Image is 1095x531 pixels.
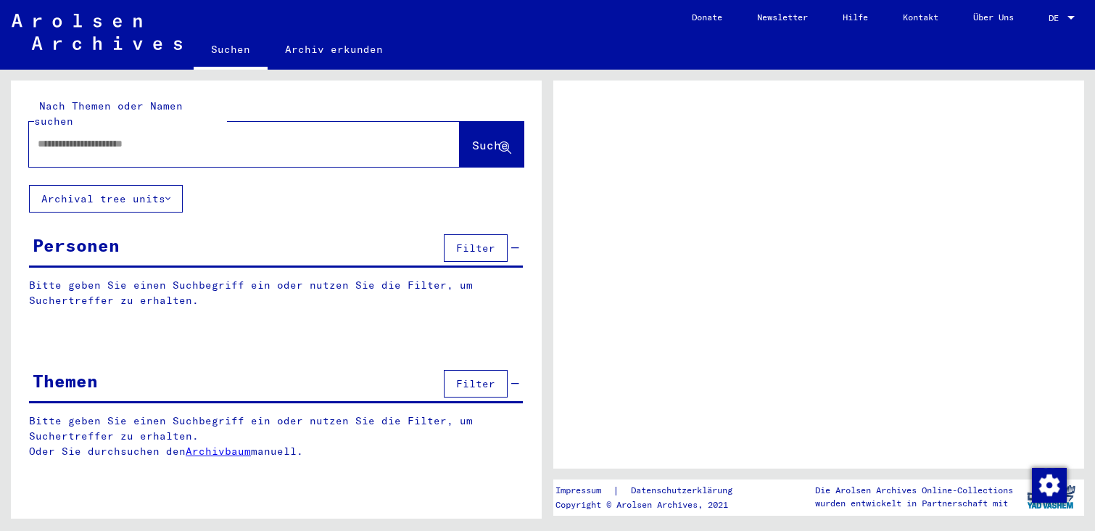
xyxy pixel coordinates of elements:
[555,483,613,498] a: Impressum
[29,413,524,459] p: Bitte geben Sie einen Suchbegriff ein oder nutzen Sie die Filter, um Suchertreffer zu erhalten. O...
[34,99,183,128] mat-label: Nach Themen oder Namen suchen
[1031,467,1066,502] div: Zustimmung ändern
[444,234,508,262] button: Filter
[33,232,120,258] div: Personen
[186,445,251,458] a: Archivbaum
[460,122,524,167] button: Suche
[1049,13,1065,23] span: DE
[1032,468,1067,503] img: Zustimmung ändern
[29,278,523,308] p: Bitte geben Sie einen Suchbegriff ein oder nutzen Sie die Filter, um Suchertreffer zu erhalten.
[1024,479,1078,515] img: yv_logo.png
[456,377,495,390] span: Filter
[12,14,182,50] img: Arolsen_neg.svg
[815,497,1013,510] p: wurden entwickelt in Partnerschaft mit
[29,185,183,213] button: Archival tree units
[194,32,268,70] a: Suchen
[456,242,495,255] span: Filter
[472,138,508,152] span: Suche
[619,483,750,498] a: Datenschutzerklärung
[555,498,750,511] p: Copyright © Arolsen Archives, 2021
[33,368,98,394] div: Themen
[268,32,400,67] a: Archiv erkunden
[555,483,750,498] div: |
[815,484,1013,497] p: Die Arolsen Archives Online-Collections
[444,370,508,398] button: Filter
